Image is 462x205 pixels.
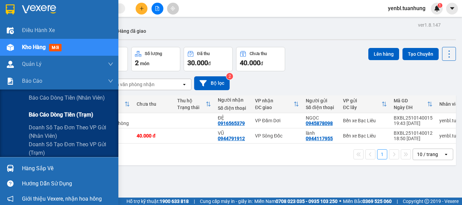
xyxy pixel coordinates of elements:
span: caret-down [449,5,455,11]
div: ĐC giao [255,105,294,110]
img: solution-icon [7,78,14,85]
span: Miền Nam [254,198,338,205]
sup: 2 [226,73,233,80]
span: copyright [424,199,429,204]
span: đ [260,61,263,66]
span: | [397,198,398,205]
div: Đã thu [197,51,210,56]
div: Hàng sắp về [22,163,113,174]
div: 0944791912 [218,136,245,141]
div: Số điện thoại [306,105,336,110]
sup: 1 [438,3,442,8]
span: down [108,61,113,67]
span: Doanh số tạo đơn theo VP gửi (nhân viên) [29,123,113,140]
div: Thu hộ [177,98,206,103]
div: 0916565379 [218,121,245,126]
img: logo-vxr [6,4,15,15]
span: down [108,78,113,84]
span: Báo cáo dòng tiền (trạm) [29,110,93,119]
div: ĐC lấy [343,105,382,110]
div: Hướng dẫn sử dụng [22,179,113,189]
span: Giới thiệu Vexere, nhận hoa hồng [22,195,102,203]
div: VP Đầm Dơi [255,118,299,123]
div: Chưa thu [250,51,267,56]
button: aim [167,3,179,15]
span: Báo cáo dòng tiền (nhân viên) [29,94,105,102]
span: Điều hành xe [22,26,55,34]
th: Toggle SortBy [390,95,436,113]
span: plus [139,6,144,11]
button: caret-down [446,3,458,15]
div: Số lượng [145,51,162,56]
div: VŨ [218,130,248,136]
div: Số điện thoại [218,105,248,111]
button: Lên hàng [368,48,399,60]
button: Số lượng2món [131,47,180,71]
div: BXBL2510140012 [394,130,433,136]
span: notification [7,196,14,202]
div: 19:43 [DATE] [394,121,433,126]
div: Mã GD [394,98,427,103]
span: question-circle [7,180,14,187]
div: 18:50 [DATE] [394,136,433,141]
div: VP Sông Đốc [255,133,299,138]
span: Doanh số tạo đơn theo VP gửi (trạm) [29,140,113,157]
span: Miền Bắc [343,198,392,205]
img: warehouse-icon [7,44,14,51]
div: Trạng thái [177,105,206,110]
span: đ [208,61,211,66]
div: 10 / trang [417,151,438,158]
th: Toggle SortBy [174,95,214,113]
button: Đã thu30.000đ [184,47,233,71]
button: plus [136,3,147,15]
div: NGỌC [306,115,336,121]
div: 0944117955 [306,136,333,141]
div: lành [306,130,336,136]
button: Hàng đã giao [112,23,152,39]
span: aim [170,6,175,11]
button: 1 [377,149,387,159]
span: Quản Lý [22,60,42,68]
div: ver 1.8.147 [418,21,441,29]
span: Báo cáo [22,77,42,85]
img: warehouse-icon [7,27,14,34]
img: warehouse-icon [7,165,14,172]
div: BXBL2510140015 [394,115,433,121]
span: 1 [439,3,441,8]
button: Chưa thu40.000đ [236,47,285,71]
div: VP nhận [255,98,294,103]
div: Người gửi [306,98,336,103]
button: Tạo Chuyến [402,48,439,60]
button: Bộ lọc [194,76,230,90]
img: warehouse-icon [7,61,14,68]
div: Chưa thu [137,101,170,107]
span: Hỗ trợ kỹ thuật: [126,198,189,205]
span: 30.000 [187,59,208,67]
strong: 0708 023 035 - 0935 103 250 [276,199,338,204]
strong: 1900 633 818 [160,199,189,204]
div: Bến xe Bạc Liêu [343,118,387,123]
span: | [194,198,195,205]
span: Kho hàng [22,44,46,50]
div: 0945878098 [306,121,333,126]
div: Ngày ĐH [394,105,427,110]
div: ĐỆ [218,115,248,121]
img: icon-new-feature [434,5,440,11]
span: món [140,61,149,66]
th: Toggle SortBy [340,95,390,113]
svg: open [182,82,187,87]
div: Chọn văn phòng nhận [108,81,155,88]
strong: 0369 525 060 [363,199,392,204]
th: Toggle SortBy [252,95,302,113]
span: mới [49,44,62,51]
span: ⚪️ [339,200,341,203]
span: 2 [135,59,139,67]
button: file-add [152,3,163,15]
span: Cung cấp máy in - giấy in: [200,198,253,205]
div: Bến xe Bạc Liêu [343,133,387,138]
span: 40.000 [240,59,260,67]
span: file-add [155,6,160,11]
span: yenbl.tuanhung [383,4,431,12]
svg: open [443,152,449,157]
div: 40.000 đ [137,133,170,138]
